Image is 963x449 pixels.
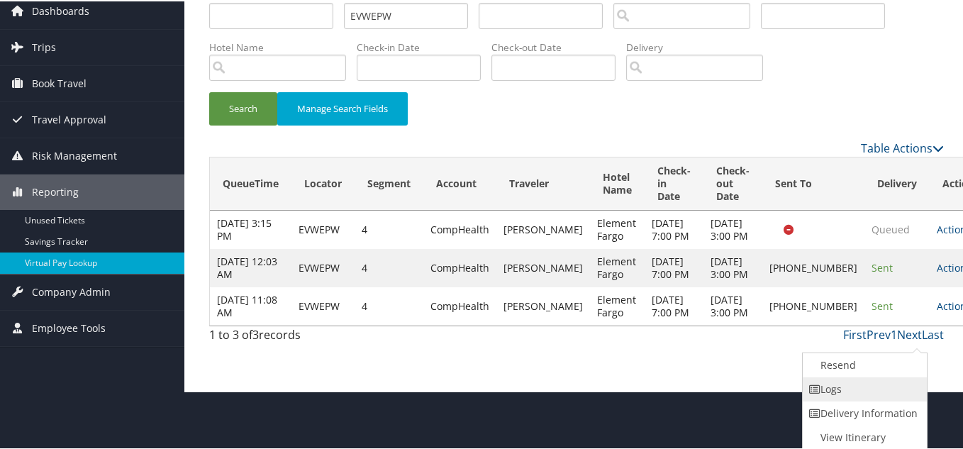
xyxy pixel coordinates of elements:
a: Next [897,326,922,341]
span: 3 [252,326,259,341]
span: Sent [872,298,893,311]
td: [PERSON_NAME] [496,248,590,286]
label: Delivery [626,39,774,53]
label: Hotel Name [209,39,357,53]
th: Traveler: activate to sort column ascending [496,156,590,209]
button: Search [209,91,277,124]
td: CompHealth [423,286,496,324]
span: Trips [32,28,56,64]
td: [DATE] 7:00 PM [645,209,703,248]
th: Segment: activate to sort column ascending [355,156,423,209]
th: Account: activate to sort column ascending [423,156,496,209]
td: [DATE] 3:15 PM [210,209,291,248]
td: CompHealth [423,248,496,286]
td: CompHealth [423,209,496,248]
td: [PHONE_NUMBER] [762,286,864,324]
a: Delivery Information [803,400,924,424]
a: 1 [891,326,897,341]
td: Element Fargo [590,248,645,286]
td: [PERSON_NAME] [496,209,590,248]
span: Company Admin [32,273,111,309]
a: Table Actions [861,139,944,155]
td: Element Fargo [590,209,645,248]
td: [PERSON_NAME] [496,286,590,324]
th: Hotel Name: activate to sort column ascending [590,156,645,209]
th: Sent To: activate to sort column ascending [762,156,864,209]
div: 1 to 3 of records [209,325,377,349]
td: [DATE] 12:03 AM [210,248,291,286]
a: Prev [867,326,891,341]
span: Queued [872,221,910,235]
td: 4 [355,209,423,248]
th: Locator: activate to sort column ascending [291,156,355,209]
th: Delivery: activate to sort column ascending [864,156,930,209]
td: EVWEPW [291,248,355,286]
a: Last [922,326,944,341]
th: Check-in Date: activate to sort column ascending [645,156,703,209]
td: [DATE] 3:00 PM [703,248,762,286]
td: [DATE] 3:00 PM [703,209,762,248]
td: [DATE] 7:00 PM [645,248,703,286]
td: [PHONE_NUMBER] [762,248,864,286]
span: Employee Tools [32,309,106,345]
td: [DATE] 7:00 PM [645,286,703,324]
th: QueueTime: activate to sort column ascending [210,156,291,209]
td: 4 [355,286,423,324]
a: Logs [803,376,924,400]
td: EVWEPW [291,209,355,248]
a: Resend [803,352,924,376]
span: Reporting [32,173,79,209]
th: Check-out Date: activate to sort column descending [703,156,762,209]
td: [DATE] 11:08 AM [210,286,291,324]
span: Book Travel [32,65,87,100]
td: Element Fargo [590,286,645,324]
td: [DATE] 3:00 PM [703,286,762,324]
label: Check-out Date [491,39,626,53]
span: Sent [872,260,893,273]
td: 4 [355,248,423,286]
label: Check-in Date [357,39,491,53]
span: Risk Management [32,137,117,172]
button: Manage Search Fields [277,91,408,124]
a: View Itinerary [803,424,924,448]
td: EVWEPW [291,286,355,324]
span: Travel Approval [32,101,106,136]
a: First [843,326,867,341]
